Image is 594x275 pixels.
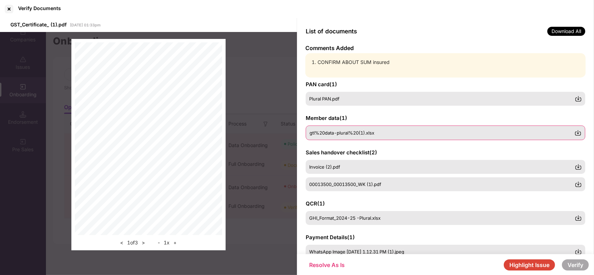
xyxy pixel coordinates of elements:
span: List of documents [306,28,357,35]
img: svg+xml;base64,PHN2ZyBpZD0iRG93bmxvYWQtMzJ4MzIiIHhtbG5zPSJodHRwOi8vd3d3LnczLm9yZy8yMDAwL3N2ZyIgd2... [575,248,582,255]
span: WhatsApp Image [DATE] 1.12.31 PM (1).jpeg [309,249,404,254]
span: gtl%20data-plural%20(1).xlsx [310,130,374,136]
span: Download All [547,27,585,36]
span: Invoice (2).pdf [309,164,340,170]
span: Sales handover checklist ( 2 ) [306,149,377,156]
span: PAN card ( 1 ) [306,81,337,88]
button: Resolve As Is [302,260,352,270]
div: 1 x [156,238,179,247]
p: Comments Added [305,45,586,51]
img: svg+xml;base64,PHN2ZyBpZD0iRG93bmxvYWQtMzJ4MzIiIHhtbG5zPSJodHRwOi8vd3d3LnczLm9yZy8yMDAwL3N2ZyIgd2... [575,181,582,188]
div: 1 of 3 [118,238,147,247]
span: GST_Certificate_ (1).pdf [10,22,67,27]
div: Verify Documents [18,5,61,11]
li: CONFIRM ABOUT SUM insured [318,58,580,66]
img: svg+xml;base64,PHN2ZyBpZD0iRG93bmxvYWQtMzJ4MzIiIHhtbG5zPSJodHRwOi8vd3d3LnczLm9yZy8yMDAwL3N2ZyIgd2... [575,215,582,221]
span: [DATE] 01:33pm [70,23,101,27]
span: Payment Details ( 1 ) [306,234,355,241]
button: > [140,238,147,247]
span: 00013500_00013500_WK (1).pdf [309,181,381,187]
button: Verify [562,259,589,270]
button: - [156,238,162,247]
span: Plural PAN.pdf [309,96,339,102]
span: QCR ( 1 ) [306,200,325,207]
img: svg+xml;base64,PHN2ZyBpZD0iRG93bmxvYWQtMzJ4MzIiIHhtbG5zPSJodHRwOi8vd3d3LnczLm9yZy8yMDAwL3N2ZyIgd2... [575,95,582,102]
button: < [118,238,125,247]
img: svg+xml;base64,PHN2ZyBpZD0iRG93bmxvYWQtMzJ4MzIiIHhtbG5zPSJodHRwOi8vd3d3LnczLm9yZy8yMDAwL3N2ZyIgd2... [575,129,581,136]
button: Highlight Issue [504,259,555,270]
button: + [171,238,179,247]
span: GHI_Format_2024-25 -Plural.xlsx [309,215,381,221]
img: svg+xml;base64,PHN2ZyBpZD0iRG93bmxvYWQtMzJ4MzIiIHhtbG5zPSJodHRwOi8vd3d3LnczLm9yZy8yMDAwL3N2ZyIgd2... [575,163,582,170]
span: Member data ( 1 ) [306,115,347,121]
